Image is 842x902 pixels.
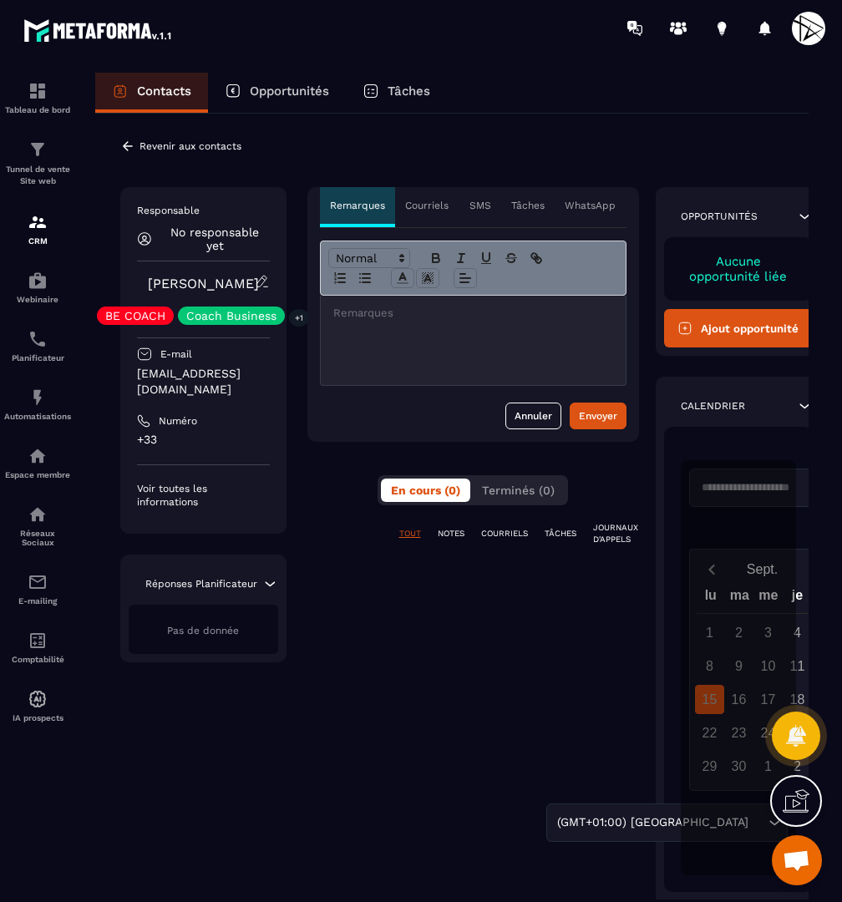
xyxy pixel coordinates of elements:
[481,528,528,540] p: COURRIELS
[28,139,48,160] img: formation
[4,295,71,304] p: Webinaire
[4,375,71,433] a: automationsautomationsAutomatisations
[4,560,71,618] a: emailemailE-mailing
[381,479,470,502] button: En cours (0)
[159,414,197,428] p: Numéro
[160,347,192,361] p: E-mail
[250,84,329,99] p: Opportunités
[289,309,309,327] p: +1
[4,317,71,375] a: schedulerschedulerPlanificateur
[4,492,71,560] a: social-networksocial-networkRéseaux Sociaux
[399,528,421,540] p: TOUT
[783,618,812,647] div: 4
[4,470,71,479] p: Espace membre
[95,73,208,113] a: Contacts
[783,651,812,681] div: 11
[4,655,71,664] p: Comptabilité
[469,199,491,212] p: SMS
[23,15,174,45] img: logo
[4,236,71,246] p: CRM
[137,366,270,398] p: [EMAIL_ADDRESS][DOMAIN_NAME]
[4,596,71,606] p: E-mailing
[186,310,276,322] p: Coach Business
[783,584,812,613] div: je
[405,199,449,212] p: Courriels
[783,685,812,714] div: 18
[137,84,191,99] p: Contacts
[208,73,346,113] a: Opportunités
[438,528,464,540] p: NOTES
[4,353,71,362] p: Planificateur
[4,412,71,421] p: Automatisations
[28,388,48,408] img: automations
[137,432,270,448] p: +33
[681,399,745,413] p: Calendrier
[105,310,165,322] p: BE COACH
[565,199,616,212] p: WhatsApp
[167,625,239,636] span: Pas de donnée
[4,258,71,317] a: automationsautomationsWebinaire
[28,504,48,524] img: social-network
[511,199,545,212] p: Tâches
[4,433,71,492] a: automationsautomationsEspace membre
[482,484,555,497] span: Terminés (0)
[546,803,788,842] div: Search for option
[388,84,430,99] p: Tâches
[593,522,638,545] p: JOURNAUX D'APPELS
[4,713,71,722] p: IA prospects
[570,403,626,429] button: Envoyer
[4,529,71,547] p: Réseaux Sociaux
[28,572,48,592] img: email
[681,210,758,223] p: Opportunités
[4,200,71,258] a: formationformationCRM
[137,482,270,509] p: Voir toutes les informations
[4,127,71,200] a: formationformationTunnel de vente Site web
[137,204,270,217] p: Responsable
[391,484,460,497] span: En cours (0)
[4,164,71,187] p: Tunnel de vente Site web
[330,199,385,212] p: Remarques
[545,528,576,540] p: TÂCHES
[505,403,561,429] button: Annuler
[4,618,71,676] a: accountantaccountantComptabilité
[28,271,48,291] img: automations
[148,276,259,291] a: [PERSON_NAME]
[664,309,814,347] button: Ajout opportunité
[28,212,48,232] img: formation
[28,81,48,101] img: formation
[28,329,48,349] img: scheduler
[4,105,71,114] p: Tableau de bord
[579,408,617,424] div: Envoyer
[139,140,241,152] p: Revenir aux contacts
[346,73,447,113] a: Tâches
[772,835,822,885] div: Ouvrir le chat
[28,631,48,651] img: accountant
[4,68,71,127] a: formationformationTableau de bord
[681,254,797,284] p: Aucune opportunité liée
[28,689,48,709] img: automations
[28,446,48,466] img: automations
[160,225,270,252] p: No responsable yet
[553,813,752,832] span: (GMT+01:00) [GEOGRAPHIC_DATA]
[472,479,565,502] button: Terminés (0)
[145,577,257,590] p: Réponses Planificateur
